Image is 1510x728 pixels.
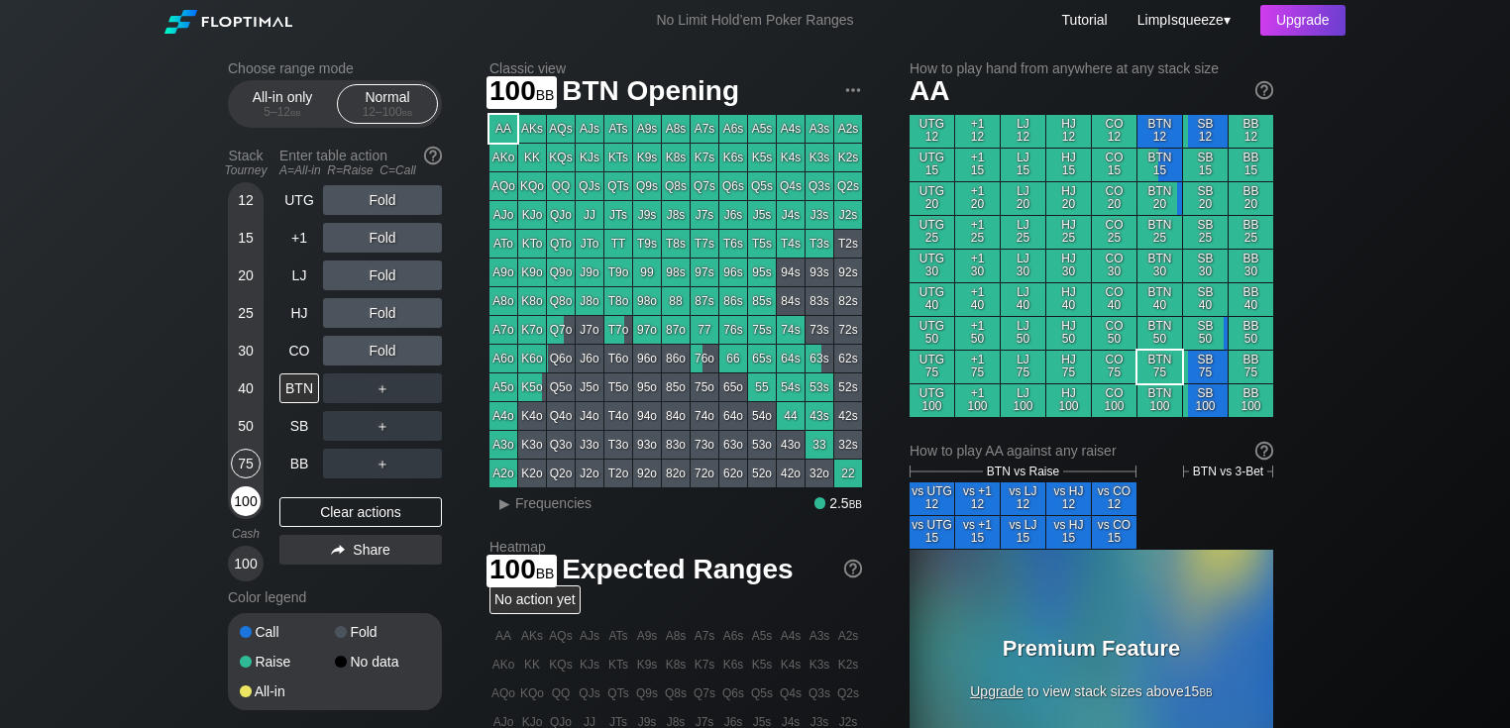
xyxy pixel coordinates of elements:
[489,115,517,143] div: AA
[777,345,805,372] div: 64s
[691,172,718,200] div: Q7s
[547,316,575,344] div: Q7o
[576,460,603,487] div: J2o
[1092,351,1136,383] div: CO 75
[240,625,335,639] div: Call
[518,230,546,258] div: KTo
[777,172,805,200] div: Q4s
[279,449,319,478] div: BB
[633,201,661,229] div: J9s
[576,230,603,258] div: JTo
[777,144,805,171] div: K4s
[719,460,747,487] div: 62o
[806,431,833,459] div: 33
[402,105,413,119] span: bb
[748,144,776,171] div: K5s
[662,345,690,372] div: 86o
[662,144,690,171] div: K8s
[662,230,690,258] div: T8s
[806,402,833,430] div: 43s
[910,216,954,249] div: UTG 25
[604,259,632,286] div: T9o
[1183,182,1228,215] div: SB 20
[748,259,776,286] div: 95s
[489,60,862,76] h2: Classic view
[1183,250,1228,282] div: SB 30
[955,351,1000,383] div: +1 75
[518,431,546,459] div: K3o
[489,316,517,344] div: A7o
[955,317,1000,350] div: +1 50
[604,460,632,487] div: T2o
[1229,149,1273,181] div: BB 15
[806,259,833,286] div: 93s
[777,460,805,487] div: 42o
[719,115,747,143] div: A6s
[806,373,833,401] div: 53s
[691,316,718,344] div: 77
[323,449,442,478] div: ＋
[842,558,864,579] img: help.32db89a4.svg
[220,140,271,185] div: Stack
[1137,351,1182,383] div: BTN 75
[231,373,261,403] div: 40
[1137,250,1182,282] div: BTN 30
[626,12,883,33] div: No Limit Hold’em Poker Ranges
[422,145,444,166] img: help.32db89a4.svg
[806,316,833,344] div: 73s
[834,115,862,143] div: A2s
[547,201,575,229] div: QJo
[220,163,271,177] div: Tourney
[955,384,1000,417] div: +1 100
[633,230,661,258] div: T9s
[1062,12,1108,28] a: Tutorial
[834,345,862,372] div: 62s
[559,76,742,109] span: BTN Opening
[604,373,632,401] div: T5o
[536,82,555,104] span: bb
[1183,351,1228,383] div: SB 75
[834,259,862,286] div: 92s
[1046,317,1091,350] div: HJ 50
[910,443,1273,459] div: How to play AA against any raiser
[834,431,862,459] div: 32s
[518,172,546,200] div: KQo
[237,85,328,123] div: All-in only
[1001,351,1045,383] div: LJ 75
[910,75,949,106] span: AA
[489,373,517,401] div: A5o
[777,431,805,459] div: 43o
[1046,115,1091,148] div: HJ 12
[1001,283,1045,316] div: LJ 40
[576,259,603,286] div: J9o
[1183,149,1228,181] div: SB 15
[240,655,335,669] div: Raise
[691,402,718,430] div: 74o
[518,287,546,315] div: K8o
[279,260,319,290] div: LJ
[323,373,442,403] div: ＋
[489,287,517,315] div: A8o
[231,185,261,215] div: 12
[662,287,690,315] div: 88
[518,115,546,143] div: AKs
[323,298,442,328] div: Fold
[691,373,718,401] div: 75o
[518,201,546,229] div: KJo
[691,460,718,487] div: 72o
[547,460,575,487] div: Q2o
[806,172,833,200] div: Q3s
[489,144,517,171] div: AKo
[777,287,805,315] div: 84s
[231,486,261,516] div: 100
[489,201,517,229] div: AJo
[1092,149,1136,181] div: CO 15
[777,402,805,430] div: 44
[231,449,261,478] div: 75
[955,283,1000,316] div: +1 40
[1229,384,1273,417] div: BB 100
[719,316,747,344] div: 76s
[346,105,429,119] div: 12 – 100
[691,144,718,171] div: K7s
[576,287,603,315] div: J8o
